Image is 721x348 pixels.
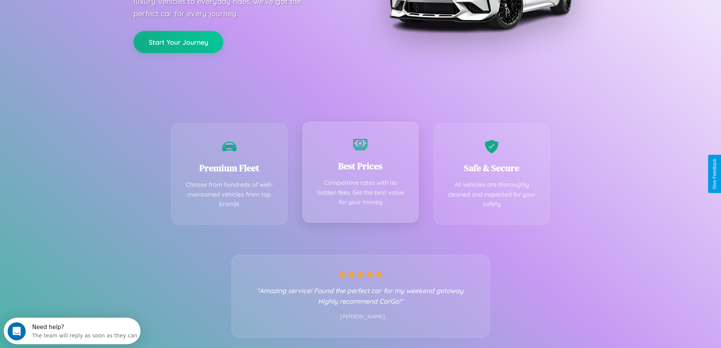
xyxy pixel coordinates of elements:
[183,180,276,209] p: Choose from hundreds of well-maintained vehicles from top brands
[3,3,141,24] div: Open Intercom Messenger
[445,180,538,209] p: All vehicles are thoroughly cleaned and inspected for your safety
[445,162,538,174] h3: Safe & Secure
[247,285,474,306] p: "Amazing service! Found the perfect car for my weekend getaway. Highly recommend CarGo!"
[247,312,474,322] p: - [PERSON_NAME]
[8,322,26,340] iframe: Intercom live chat
[183,162,276,174] h3: Premium Fleet
[314,160,407,172] h3: Best Prices
[134,31,223,53] button: Start Your Journey
[314,178,407,207] p: Competitive rates with no hidden fees. Get the best value for your money
[28,12,134,20] div: The team will reply as soon as they can
[712,159,717,189] div: Give Feedback
[4,318,140,344] iframe: Intercom live chat discovery launcher
[28,6,134,12] div: Need help?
